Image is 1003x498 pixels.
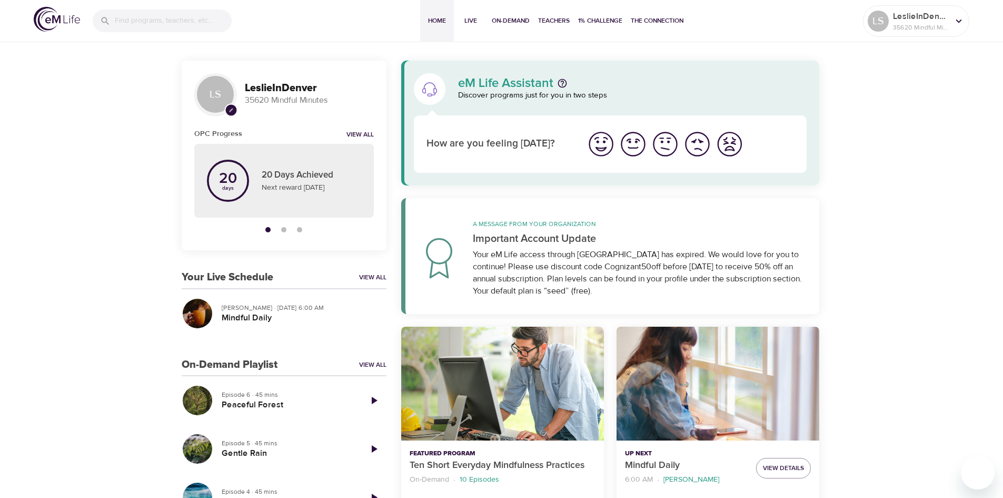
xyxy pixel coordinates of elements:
[359,273,386,282] a: View All
[410,474,449,485] p: On-Demand
[182,385,213,416] button: Peaceful Forest
[617,327,819,441] button: Mindful Daily
[617,128,649,160] button: I'm feeling good
[578,15,622,26] span: 1% Challenge
[625,474,653,485] p: 6:00 AM
[222,303,378,313] p: [PERSON_NAME] · [DATE] 6:00 AM
[631,15,683,26] span: The Connection
[458,77,553,90] p: eM Life Assistant
[182,359,277,371] h3: On-Demand Playlist
[410,473,595,487] nav: breadcrumb
[410,458,595,473] p: Ten Short Everyday Mindfulness Practices
[222,399,353,411] h5: Peaceful Forest
[245,94,374,106] p: 35620 Mindful Minutes
[222,390,353,399] p: Episode 6 · 45 mins
[453,473,455,487] li: ·
[649,128,681,160] button: I'm feeling ok
[961,456,995,490] iframe: Button to launch messaging window
[222,313,378,324] h5: Mindful Daily
[763,463,804,474] span: View Details
[625,458,748,473] p: Mindful Daily
[219,171,237,186] p: 20
[473,219,807,229] p: A message from your organization
[194,73,236,115] div: LS
[262,169,361,182] p: 20 Days Achieved
[625,449,748,458] p: Up Next
[651,130,680,159] img: ok
[893,10,949,23] p: LeslieInDenver
[262,182,361,193] p: Next reward [DATE]
[245,82,374,94] h3: LeslieInDenver
[194,128,242,140] h6: OPC Progress
[222,448,353,459] h5: Gentle Rain
[361,436,386,462] a: Play Episode
[460,474,499,485] p: 10 Episodes
[182,433,213,465] button: Gentle Rain
[619,130,648,159] img: good
[681,128,713,160] button: I'm feeling bad
[361,388,386,413] a: Play Episode
[683,130,712,159] img: bad
[222,487,353,496] p: Episode 4 · 45 mins
[359,360,386,369] a: View All
[473,231,807,247] p: Important Account Update
[585,128,617,160] button: I'm feeling great
[713,128,746,160] button: I'm feeling worst
[421,81,438,97] img: eM Life Assistant
[657,473,659,487] li: ·
[538,15,570,26] span: Teachers
[410,449,595,458] p: Featured Program
[756,458,811,479] button: View Details
[426,136,572,152] p: How are you feeling [DATE]?
[868,11,889,32] div: LS
[663,474,719,485] p: [PERSON_NAME]
[424,15,450,26] span: Home
[401,327,604,441] button: Ten Short Everyday Mindfulness Practices
[115,9,232,32] input: Find programs, teachers, etc...
[219,186,237,190] p: days
[222,438,353,448] p: Episode 5 · 45 mins
[893,23,949,32] p: 35620 Mindful Minutes
[473,249,807,297] div: Your eM Life access through [GEOGRAPHIC_DATA] has expired. We would love for you to continue! Ple...
[458,15,483,26] span: Live
[625,473,748,487] nav: breadcrumb
[492,15,530,26] span: On-Demand
[458,90,807,102] p: Discover programs just for you in two steps
[715,130,744,159] img: worst
[346,131,374,140] a: View all notifications
[182,271,273,284] h3: Your Live Schedule
[34,7,80,32] img: logo
[587,130,615,159] img: great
